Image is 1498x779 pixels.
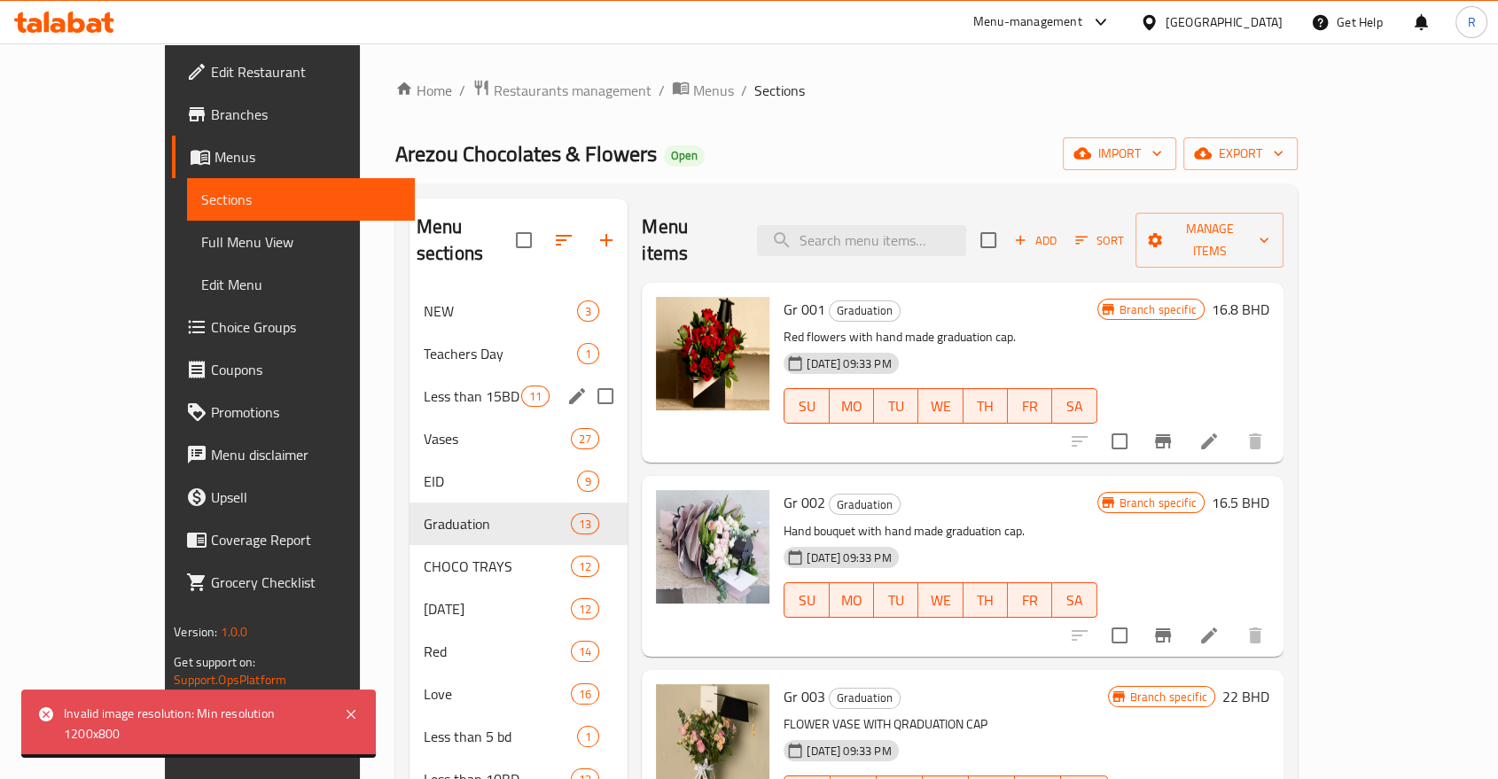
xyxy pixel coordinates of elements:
[784,713,1107,736] p: FLOWER VASE WITH QRADUATION CAP
[494,80,651,101] span: Restaurants management
[542,219,585,261] span: Sort sections
[424,428,571,449] div: Vases
[424,683,571,705] span: Love
[572,558,598,575] span: 12
[970,222,1007,259] span: Select section
[571,683,599,705] div: items
[174,668,286,691] a: Support.OpsPlatform
[656,297,769,410] img: Gr 001
[1064,227,1135,254] span: Sort items
[172,306,415,348] a: Choice Groups
[918,388,963,424] button: WE
[837,393,867,419] span: MO
[1166,12,1283,32] div: [GEOGRAPHIC_DATA]
[784,582,829,618] button: SU
[1112,301,1204,318] span: Branch specific
[672,79,734,102] a: Menus
[874,582,918,618] button: TU
[410,502,628,545] div: Graduation13
[410,290,628,332] div: NEW3
[741,80,747,101] li: /
[174,650,255,674] span: Get support on:
[1198,143,1283,165] span: export
[424,556,571,577] div: CHOCO TRAYS
[1212,297,1269,322] h6: 16.8 BHD
[410,545,628,588] div: CHOCO TRAYS12
[410,332,628,375] div: Teachers Day1
[187,178,415,221] a: Sections
[571,556,599,577] div: items
[521,386,550,407] div: items
[64,704,326,744] div: Invalid image resolution: Min resolution 1200x800
[424,726,577,747] span: Less than 5 bd
[172,348,415,391] a: Coupons
[1059,393,1089,419] span: SA
[395,80,452,101] a: Home
[410,630,628,673] div: Red14
[571,641,599,662] div: items
[201,231,401,253] span: Full Menu View
[211,572,401,593] span: Grocery Checklist
[424,598,571,619] div: Mother's Day
[1101,423,1138,460] span: Select to update
[754,80,805,101] span: Sections
[172,93,415,136] a: Branches
[572,643,598,660] span: 14
[211,359,401,380] span: Coupons
[829,688,901,709] div: Graduation
[577,726,599,747] div: items
[642,214,736,267] h2: Menu items
[1234,614,1276,657] button: delete
[201,274,401,295] span: Edit Menu
[784,326,1096,348] p: Red flowers with hand made graduation cap.
[215,146,401,167] span: Menus
[1052,582,1096,618] button: SA
[410,460,628,502] div: EID9
[964,388,1008,424] button: TH
[572,686,598,703] span: 16
[172,433,415,476] a: Menu disclaimer
[424,641,571,662] span: Red
[757,225,966,256] input: search
[925,393,956,419] span: WE
[424,513,571,534] span: Graduation
[830,300,900,321] span: Graduation
[918,582,963,618] button: WE
[410,715,628,758] div: Less than 5 bd1
[792,588,822,613] span: SU
[1008,582,1052,618] button: FR
[505,222,542,259] span: Select all sections
[211,104,401,125] span: Branches
[971,393,1001,419] span: TH
[424,343,577,364] span: Teachers Day
[1075,230,1124,251] span: Sort
[925,588,956,613] span: WE
[1142,420,1184,463] button: Branch-specific-item
[1007,227,1064,254] span: Add item
[830,388,874,424] button: MO
[830,582,874,618] button: MO
[410,375,628,417] div: Less than 15BD11edit
[1123,689,1214,705] span: Branch specific
[172,136,415,178] a: Menus
[410,673,628,715] div: Love16
[221,620,248,643] span: 1.0.0
[1467,12,1475,32] span: R
[664,148,705,163] span: Open
[572,601,598,618] span: 12
[585,219,628,261] button: Add section
[829,494,901,515] div: Graduation
[172,51,415,93] a: Edit Restaurant
[1059,588,1089,613] span: SA
[417,214,516,267] h2: Menu sections
[830,688,900,708] span: Graduation
[410,588,628,630] div: [DATE]12
[1101,617,1138,654] span: Select to update
[424,598,571,619] span: [DATE]
[571,513,599,534] div: items
[1063,137,1176,170] button: import
[784,489,825,516] span: Gr 002
[578,346,598,362] span: 1
[211,529,401,550] span: Coverage Report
